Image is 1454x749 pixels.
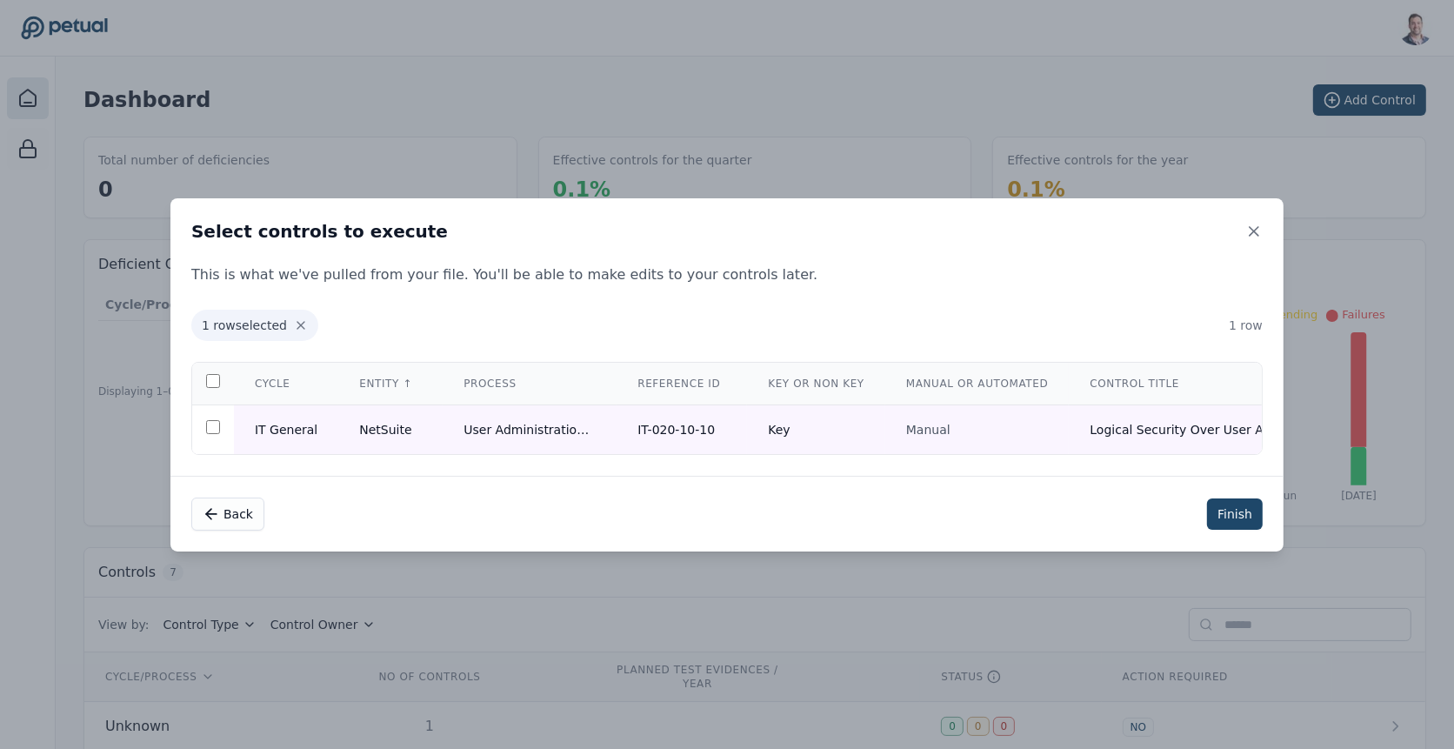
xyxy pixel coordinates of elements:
td: IT General [234,405,338,454]
button: Back [191,498,264,531]
th: Control Title [1069,363,1330,405]
th: Manual or Automated [885,363,1070,405]
span: 1 row selected [191,310,318,341]
th: Key or Non Key [747,363,885,405]
td: IT-020-10-10 [617,405,747,454]
span: 1 row [1229,317,1263,334]
td: Logical Security Over User Administration - NetSuite [1069,405,1330,454]
td: Key [747,405,885,454]
th: Cycle [234,363,338,405]
h2: Select controls to execute [191,219,448,244]
th: Reference ID [617,363,747,405]
td: User Administration / Logical Security [443,405,617,454]
th: Entity ↑ [338,363,443,405]
td: NetSuite [338,405,443,454]
button: Finish [1207,498,1263,530]
td: Manual [885,405,1070,454]
p: This is what we've pulled from your file. You'll be able to make edits to your controls later. [170,264,1284,285]
th: Process [443,363,617,405]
